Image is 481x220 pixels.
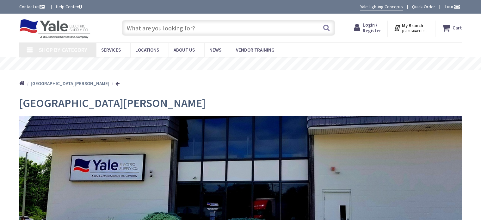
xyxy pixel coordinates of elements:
span: Services [101,47,121,53]
div: My Branch [GEOGRAPHIC_DATA], [GEOGRAPHIC_DATA] [394,22,429,34]
span: News [209,47,221,53]
strong: Cart [453,22,462,34]
a: Yale Lighting Concepts [360,3,403,10]
span: [GEOGRAPHIC_DATA], [GEOGRAPHIC_DATA] [402,28,429,34]
a: Quick Order [412,3,435,10]
span: [GEOGRAPHIC_DATA][PERSON_NAME] [19,96,206,110]
a: Help Center [56,3,82,10]
span: About Us [174,47,195,53]
strong: [GEOGRAPHIC_DATA][PERSON_NAME] [31,80,109,86]
a: Cart [442,22,462,34]
img: Yale Electric Supply Co. [19,19,91,39]
span: Tour [444,3,460,9]
a: Contact us [19,3,46,10]
span: Locations [135,47,159,53]
span: Shop By Category [39,46,87,53]
span: Login / Register [363,22,381,34]
a: Login / Register [354,22,381,34]
input: What are you looking for? [122,20,335,36]
strong: My Branch [402,22,423,28]
span: Vendor Training [236,47,274,53]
